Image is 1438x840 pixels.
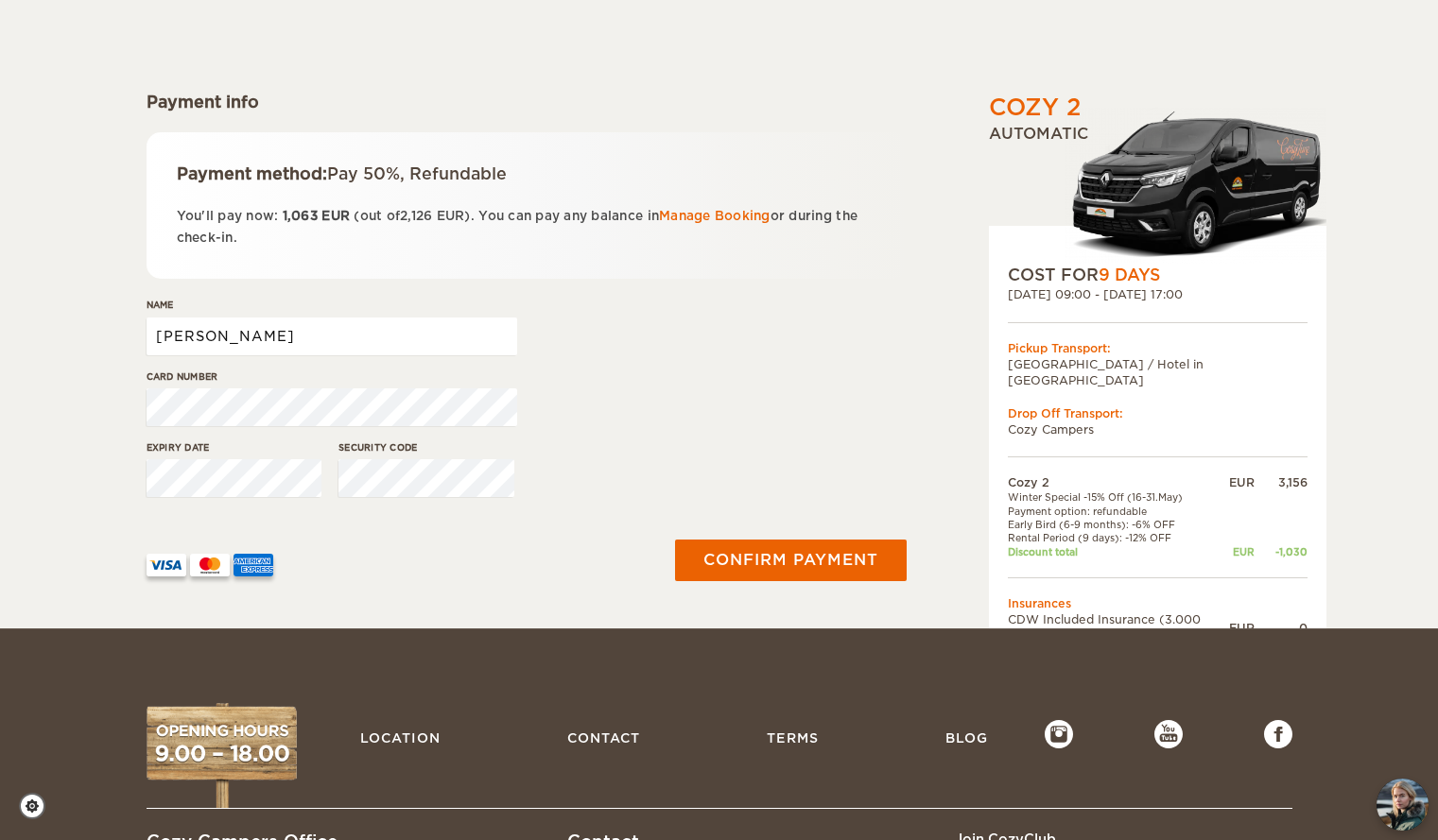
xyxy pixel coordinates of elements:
div: EUR [1229,474,1255,490]
td: Winter Special -15% Off (16-31.May) [1008,490,1229,504]
div: Drop Off Transport: [1008,405,1308,421]
span: 2,126 [400,209,432,223]
img: VISA [147,554,186,576]
div: EUR [1229,620,1255,636]
div: Cozy 2 [989,92,1081,124]
button: Confirm payment [675,540,907,581]
p: You'll pay now: (out of ). You can pay any balance in or during the check-in. [177,205,877,249]
img: Freyja at Cozy Campers [1377,779,1429,831]
td: Rental Period (9 days): -12% OFF [1008,531,1229,544]
a: Contact [558,720,650,756]
td: Payment option: refundable [1008,505,1229,518]
span: Pay 50%, Refundable [327,164,507,183]
label: Card number [147,369,517,384]
div: Pickup Transport: [1008,340,1308,356]
td: Discount total [1008,545,1229,558]
button: chat-button [1377,779,1429,831]
a: Terms [757,720,828,756]
span: 9 Days [1099,266,1160,284]
td: Insurances [1008,595,1308,611]
div: [DATE] 09:00 - [DATE] 17:00 [1008,286,1308,302]
span: EUR [321,209,350,223]
span: 1,063 [283,209,318,223]
div: COST FOR [1008,264,1308,286]
td: [GEOGRAPHIC_DATA] / Hotel in [GEOGRAPHIC_DATA] [1008,356,1308,388]
div: -1,030 [1255,545,1308,558]
img: AMEX [234,554,273,576]
a: Cookie settings [19,793,58,819]
span: EUR [437,209,465,223]
div: 3,156 [1255,474,1308,490]
div: Automatic [989,124,1326,264]
img: Langur-m-c-logo-2.png [1065,108,1326,264]
img: mastercard [190,554,230,576]
a: Manage Booking [659,209,771,223]
td: Cozy Campers [1008,421,1308,437]
td: Early Bird (6-9 months): -6% OFF [1008,518,1229,531]
div: Payment method: [177,163,877,185]
td: CDW Included Insurance (3.000 EUR DEDUCTIBLE) [1008,611,1229,643]
label: Expiry date [147,440,322,454]
label: Security code [338,440,514,454]
div: Payment info [147,91,908,113]
a: Blog [936,720,997,756]
label: Name [147,298,517,312]
a: Location [351,720,450,756]
div: EUR [1229,545,1255,558]
div: 0 [1255,620,1308,636]
td: Cozy 2 [1008,474,1229,490]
